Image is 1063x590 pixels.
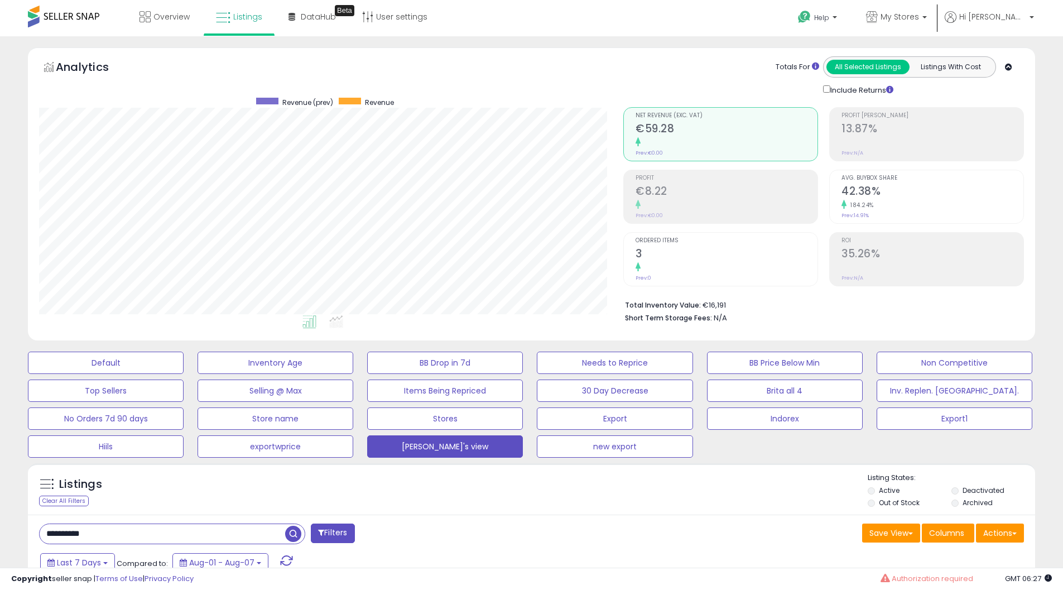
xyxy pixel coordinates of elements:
button: Indorex [707,407,863,430]
span: My Stores [881,11,919,22]
span: Profit [636,175,817,181]
button: Default [28,352,184,374]
button: Listings With Cost [909,60,992,74]
button: Store name [198,407,353,430]
div: Clear All Filters [39,496,89,506]
button: Save View [862,524,920,543]
small: Prev: N/A [841,150,863,156]
button: Export1 [877,407,1032,430]
h5: Listings [59,477,102,492]
div: Totals For [776,62,819,73]
button: All Selected Listings [826,60,910,74]
div: Tooltip anchor [335,5,354,16]
button: Needs to Reprice [537,352,692,374]
button: Aug-01 - Aug-07 [172,553,268,572]
div: Include Returns [815,83,907,96]
button: Brita all 4 [707,380,863,402]
span: Help [814,13,829,22]
button: exportwprice [198,435,353,458]
span: Avg. Buybox Share [841,175,1023,181]
label: Deactivated [963,486,1004,495]
span: Profit [PERSON_NAME] [841,113,1023,119]
li: €16,191 [625,298,1016,311]
span: ROI [841,238,1023,244]
span: Overview [153,11,190,22]
b: Short Term Storage Fees: [625,313,712,323]
a: Help [789,2,848,36]
h2: 3 [636,247,817,262]
label: Active [879,486,900,495]
label: Archived [963,498,993,507]
button: BB Price Below Min [707,352,863,374]
span: Listings [233,11,262,22]
button: BB Drop in 7d [367,352,523,374]
a: Terms of Use [95,573,143,584]
b: Total Inventory Value: [625,300,701,310]
small: Prev: 0 [636,275,651,281]
button: Items Being Repriced [367,380,523,402]
button: new export [537,435,692,458]
span: Ordered Items [636,238,817,244]
button: Columns [922,524,974,543]
h2: 35.26% [841,247,1023,262]
small: Prev: 14.91% [841,212,869,219]
button: Stores [367,407,523,430]
h2: €59.28 [636,122,817,137]
small: Prev: €0.00 [636,150,663,156]
button: Non Competitive [877,352,1032,374]
button: Inventory Age [198,352,353,374]
h5: Analytics [56,59,131,78]
button: 30 Day Decrease [537,380,692,402]
small: Prev: €0.00 [636,212,663,219]
small: Prev: N/A [841,275,863,281]
p: Listing States: [868,473,1035,483]
div: seller snap | | [11,574,194,584]
button: Inv. Replen. [GEOGRAPHIC_DATA]. [877,380,1032,402]
button: No Orders 7d 90 days [28,407,184,430]
span: 2025-08-15 06:27 GMT [1005,573,1052,584]
button: Actions [976,524,1024,543]
small: 184.24% [846,201,874,209]
button: Last 7 Days [40,553,115,572]
span: Revenue [365,98,394,107]
span: Hi [PERSON_NAME] [959,11,1026,22]
a: Privacy Policy [145,573,194,584]
button: Selling @ Max [198,380,353,402]
span: DataHub [301,11,336,22]
span: N/A [714,313,727,323]
label: Out of Stock [879,498,920,507]
i: Get Help [797,10,811,24]
span: Net Revenue (Exc. VAT) [636,113,817,119]
strong: Copyright [11,573,52,584]
button: Hiils [28,435,184,458]
a: Hi [PERSON_NAME] [945,11,1034,36]
h2: 13.87% [841,122,1023,137]
span: Columns [929,527,964,539]
button: Export [537,407,692,430]
button: Top Sellers [28,380,184,402]
h2: €8.22 [636,185,817,200]
h2: 42.38% [841,185,1023,200]
button: [PERSON_NAME]'s view [367,435,523,458]
button: Filters [311,524,354,543]
span: Revenue (prev) [282,98,333,107]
